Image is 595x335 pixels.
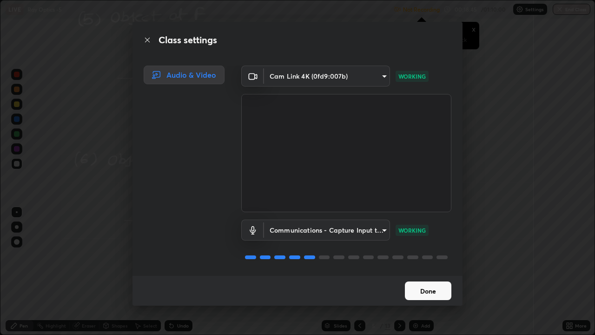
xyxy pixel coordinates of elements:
div: Audio & Video [144,66,225,84]
button: Done [405,281,451,300]
h2: Class settings [159,33,217,47]
p: WORKING [398,226,426,234]
p: WORKING [398,72,426,80]
div: Cam Link 4K (0fd9:007b) [264,66,390,87]
div: Cam Link 4K (0fd9:007b) [264,220,390,241]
